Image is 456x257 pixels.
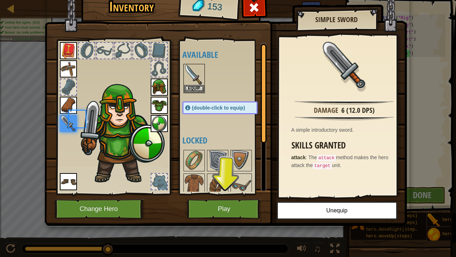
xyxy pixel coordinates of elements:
[60,60,77,77] img: portrait.png
[184,65,204,85] img: portrait.png
[182,50,272,59] h4: Available
[60,97,77,114] img: portrait.png
[317,155,336,161] code: attack
[314,105,338,116] div: Damage
[313,163,332,169] code: target
[295,116,394,121] img: hr.png
[291,126,401,133] div: A simple introductory sword.
[184,174,204,194] img: portrait.png
[151,115,168,132] img: portrait.png
[291,141,401,150] h3: Skills Granted
[277,202,397,220] button: Unequip
[295,100,394,105] img: hr.png
[182,136,272,145] h4: Locked
[192,105,245,111] span: (double-click to equip)
[291,155,306,160] strong: attack
[291,155,389,168] span: The method makes the hero attack the unit.
[208,151,228,171] img: portrait.png
[231,151,251,171] img: portrait.png
[151,79,168,96] img: portrait.png
[151,97,168,114] img: portrait.png
[208,174,228,194] img: portrait.png
[184,85,204,92] button: Equip
[321,42,368,88] img: portrait.png
[231,174,251,194] img: portrait.png
[60,42,77,59] img: portrait.png
[303,16,370,24] h2: Simple Sword
[78,81,165,185] img: male.png
[306,155,309,160] span: :
[55,199,145,219] button: Change Hero
[184,151,204,171] img: portrait.png
[60,115,77,132] img: portrait.png
[187,199,261,219] button: Play
[341,105,375,116] div: 6 (12.0 DPS)
[60,173,77,190] img: portrait.png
